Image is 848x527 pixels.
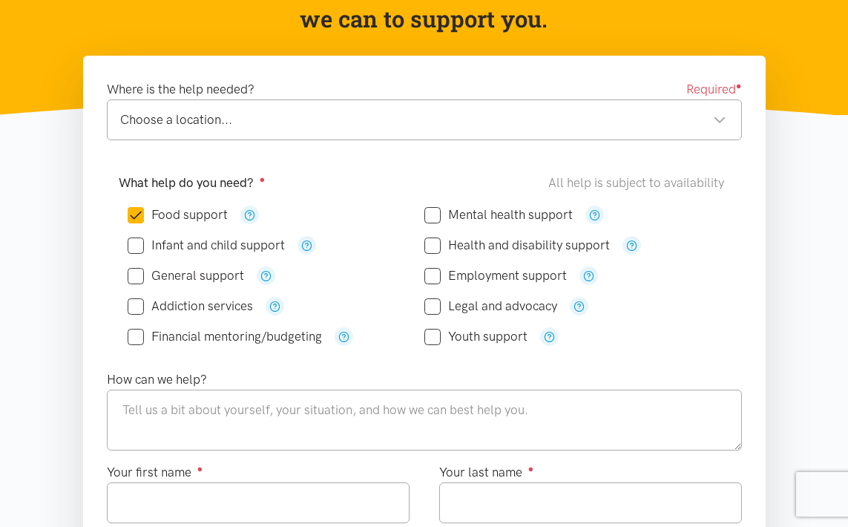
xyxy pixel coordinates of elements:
[107,79,254,99] label: Where is the help needed?
[119,173,266,193] label: What help do you need?
[424,239,610,252] label: Health and disability support
[424,269,567,282] label: Employment support
[424,209,573,221] label: Mental health support
[260,174,266,185] sup: ●
[107,370,207,390] label: How can we help?
[548,173,730,193] div: All help is subject to availability
[128,239,285,252] label: Infant and child support
[686,79,742,99] span: Required
[439,462,534,482] label: Your last name
[736,80,742,91] sup: ●
[128,330,322,343] label: Financial mentoring/budgeting
[197,463,203,474] sup: ●
[424,300,557,312] label: Legal and advocacy
[128,300,253,312] label: Addiction services
[128,209,228,221] label: Food support
[424,330,527,343] label: Youth support
[528,463,534,474] sup: ●
[120,110,726,130] div: Choose a location...
[107,462,203,482] label: Your first name
[128,269,244,282] label: General support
